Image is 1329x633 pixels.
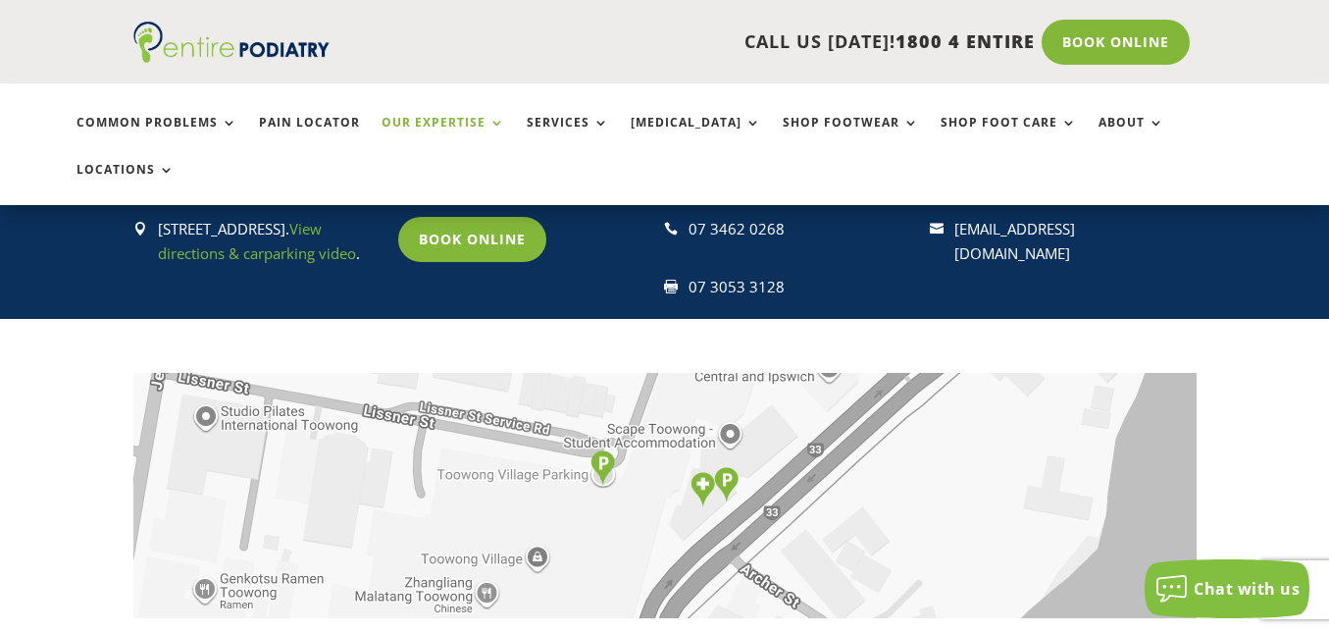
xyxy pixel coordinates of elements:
span:  [664,222,678,236]
a: [MEDICAL_DATA] [631,116,761,158]
a: Common Problems [77,116,237,158]
a: About [1099,116,1164,158]
p: [STREET_ADDRESS]. . [158,217,383,267]
a: Shop Foot Care [941,116,1077,158]
a: Pain Locator [259,116,360,158]
div: Parking [714,467,739,501]
div: Clinic [690,472,715,506]
span:  [133,222,147,236]
div: Parking [590,450,615,485]
span:  [930,222,944,236]
a: Book Online [1042,20,1190,65]
a: Services [527,116,609,158]
a: Locations [77,163,175,205]
span: 1800 4 ENTIRE [895,29,1035,53]
a: Book Online [398,217,546,262]
p: 07 3053 3128 [689,275,914,300]
p: 07 3462 0268 [689,217,914,242]
a: Our Expertise [382,116,505,158]
p: CALL US [DATE]! [375,29,1035,55]
img: logo (1) [133,22,330,63]
a: Shop Footwear [783,116,919,158]
span:  [664,280,678,293]
span: Chat with us [1194,578,1300,600]
a: [EMAIL_ADDRESS][DOMAIN_NAME] [954,219,1075,264]
button: Chat with us [1145,559,1309,618]
a: Entire Podiatry [133,47,330,67]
